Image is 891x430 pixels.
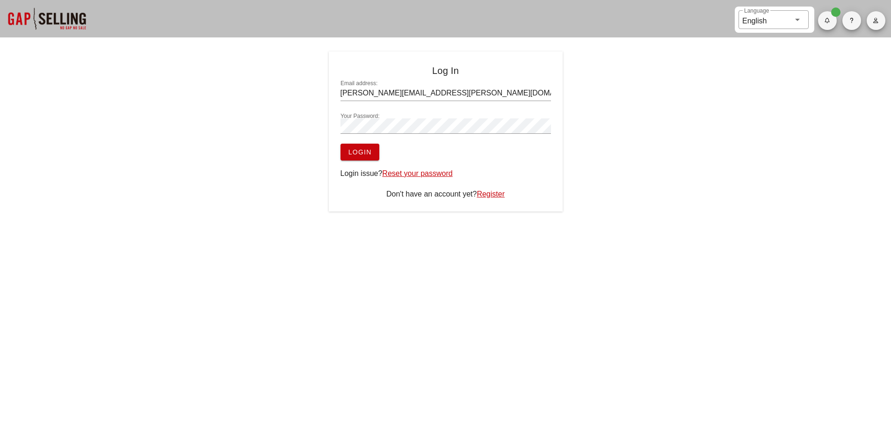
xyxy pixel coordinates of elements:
button: Login [340,144,379,160]
label: Email address: [340,80,377,87]
a: Register [477,190,505,198]
div: Don't have an account yet? [340,189,551,200]
span: Badge [831,7,840,17]
h4: Log In [340,63,551,78]
div: LanguageEnglish [739,10,809,29]
label: Language [744,7,769,15]
span: Login [348,148,372,156]
div: Login issue? [340,168,551,179]
div: English [742,13,767,27]
a: Reset your password [382,169,452,177]
label: Your Password: [340,113,380,120]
